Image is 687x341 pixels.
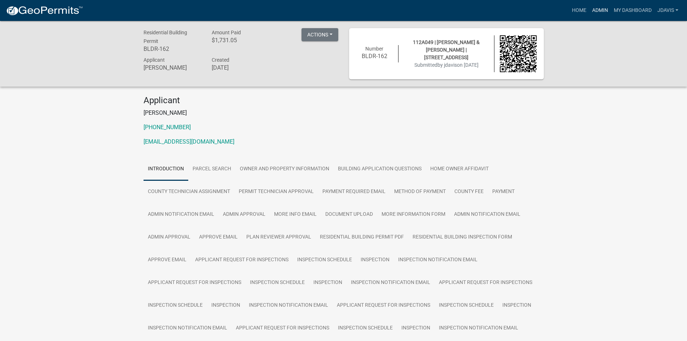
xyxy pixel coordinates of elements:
a: Applicant Request for Inspections [333,294,435,317]
a: Inspection [397,317,435,340]
a: [PHONE_NUMBER] [144,124,191,131]
a: Applicant Request for Inspections [144,271,246,294]
h6: [DATE] [212,64,269,71]
a: Inspection Notification Email [435,317,523,340]
a: Permit Technician Approval [234,180,318,204]
a: Payment [488,180,519,204]
a: Method of Payment [390,180,450,204]
h6: BLDR-162 [356,53,393,60]
span: Applicant [144,57,165,63]
a: Applicant Request for Inspections [191,249,293,272]
a: Applicant Request for Inspections [435,271,537,294]
a: Residential Building Inspection Form [408,226,516,249]
a: Inspection Schedule [435,294,498,317]
a: Inspection [356,249,394,272]
a: Inspection Notification Email [394,249,482,272]
a: Plan Reviewer Approval [242,226,316,249]
a: Inspection Schedule [246,271,309,294]
a: My Dashboard [611,4,655,17]
a: Inspection [309,271,347,294]
a: Admin Notification Email [450,203,525,226]
a: Home Owner Affidavit [426,158,493,181]
a: More Information Form [377,203,450,226]
a: More Info Email [270,203,321,226]
h4: Applicant [144,95,544,106]
a: Residential Building Permit PDF [316,226,408,249]
a: County Technician Assignment [144,180,234,204]
a: Admin [589,4,611,17]
a: Inspection [207,294,245,317]
button: Actions [301,28,338,41]
a: Approve Email [144,249,191,272]
a: Home [569,4,589,17]
a: County Fee [450,180,488,204]
a: Inspection Schedule [144,294,207,317]
a: Inspection Schedule [293,249,356,272]
a: Inspection Schedule [334,317,397,340]
a: Admin Approval [219,203,270,226]
h6: [PERSON_NAME] [144,64,201,71]
a: [EMAIL_ADDRESS][DOMAIN_NAME] [144,138,234,145]
p: [PERSON_NAME] [144,109,544,117]
a: jdavis [655,4,681,17]
a: Introduction [144,158,188,181]
img: QR code [500,35,537,72]
h6: BLDR-162 [144,45,201,52]
span: Created [212,57,229,63]
a: Applicant Request for Inspections [232,317,334,340]
span: Submitted on [DATE] [414,62,479,68]
a: Parcel search [188,158,235,181]
span: Amount Paid [212,30,241,35]
span: by jdavis [437,62,457,68]
a: Building Application Questions [334,158,426,181]
span: Number [365,46,383,52]
span: 112A049 | [PERSON_NAME] & [PERSON_NAME] | [STREET_ADDRESS] [413,39,480,60]
a: Inspection [498,294,536,317]
a: Document Upload [321,203,377,226]
a: Inspection Notification Email [347,271,435,294]
span: Residential Building Permit [144,30,187,44]
a: Payment Required Email [318,180,390,204]
a: Inspection Notification Email [245,294,333,317]
a: Admin Approval [144,226,195,249]
h6: $1,731.05 [212,37,269,44]
a: Approve Email [195,226,242,249]
a: Inspection Notification Email [144,317,232,340]
a: Admin Notification Email [144,203,219,226]
a: Owner and Property Information [235,158,334,181]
